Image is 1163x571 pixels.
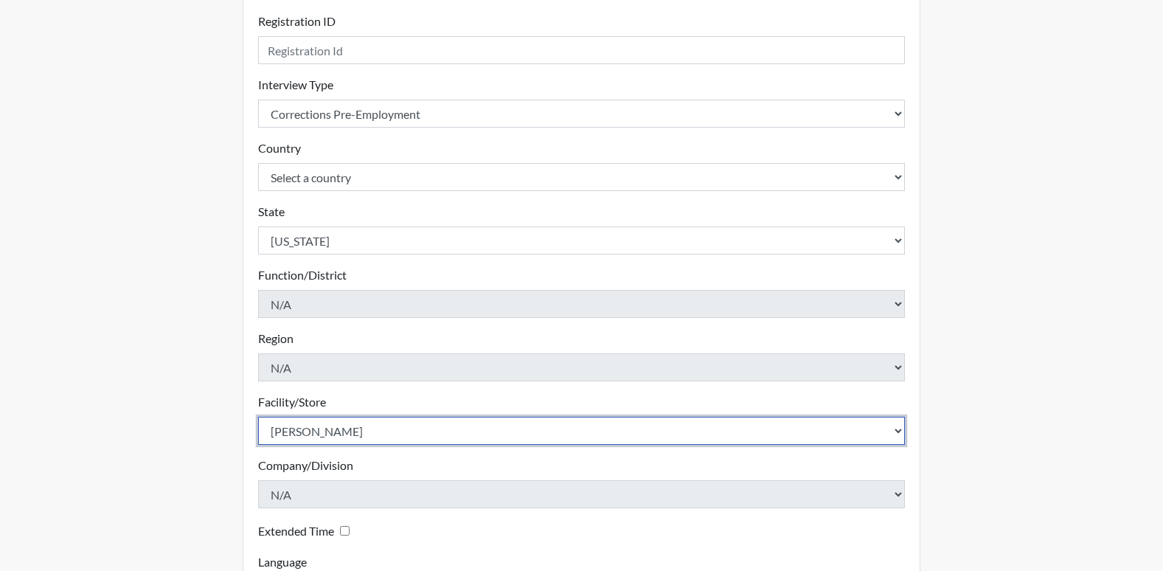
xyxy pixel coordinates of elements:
label: State [258,203,285,221]
label: Function/District [258,266,347,284]
label: Extended Time [258,522,334,540]
input: Insert a Registration ID, which needs to be a unique alphanumeric value for each interviewee [258,36,906,64]
label: Country [258,139,301,157]
label: Facility/Store [258,393,326,411]
label: Registration ID [258,13,336,30]
label: Language [258,553,307,571]
label: Region [258,330,294,347]
div: Checking this box will provide the interviewee with an accomodation of extra time to answer each ... [258,520,355,541]
label: Interview Type [258,76,333,94]
label: Company/Division [258,457,353,474]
